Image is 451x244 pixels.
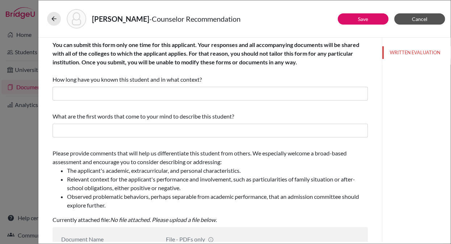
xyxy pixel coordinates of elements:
b: You can submit this form only one time for this applicant. Your responses and all accompanying do... [53,41,359,65]
li: Relevant context for the applicant's performance and involvement, such as particularities of fami... [67,175,368,192]
span: What are the first words that come to your mind to describe this student? [53,113,234,120]
span: Please provide comments that will help us differentiate this student from others. We especially w... [53,150,368,210]
div: Document Name [61,236,155,243]
button: WRITTEN EVALUATION [382,46,451,59]
span: How long have you known this student and in what context? [53,41,359,83]
span: info [208,237,214,243]
li: Observed problematic behaviors, perhaps separable from academic performance, that an admission co... [67,192,368,210]
strong: [PERSON_NAME] [92,14,149,23]
div: Currently attached file: [53,146,368,227]
span: - Counselor Recommendation [149,14,241,23]
li: The applicant's academic, extracurricular, and personal characteristics. [67,166,368,175]
div: File - PDFs only [166,236,254,243]
i: No file attached. Please upload a file below. [110,216,217,223]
